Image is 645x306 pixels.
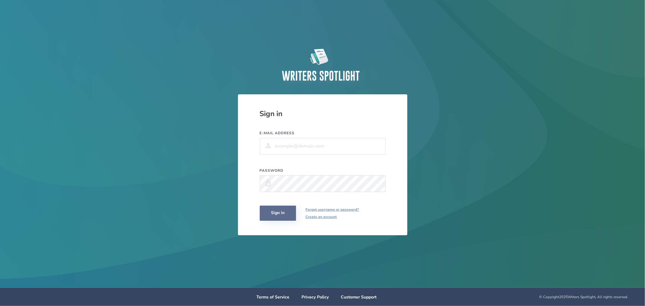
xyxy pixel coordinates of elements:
a: Terms of Service [256,294,289,300]
div: Sign in [260,109,386,119]
label: E-mail address [260,131,386,135]
label: Password [260,168,386,173]
button: Sign in [260,206,296,221]
div: © Copyright 2025 Writers Spotlight, All rights reserved. [420,295,628,299]
input: example@domain.com [260,138,386,155]
a: Privacy Policy [301,294,329,300]
a: Forgot username or password? [306,206,359,213]
a: Customer Support [341,294,376,300]
a: Create an account [306,213,359,220]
